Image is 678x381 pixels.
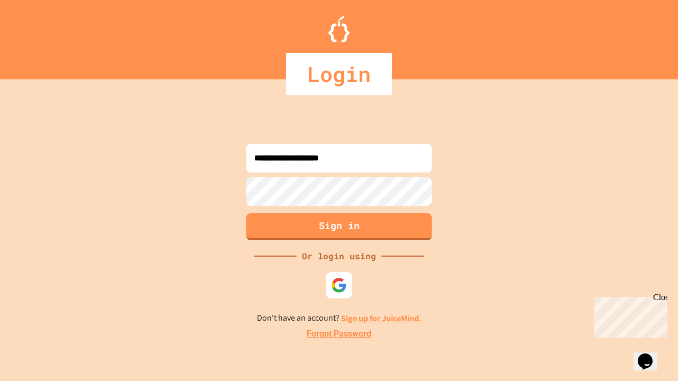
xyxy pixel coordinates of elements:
a: Forgot Password [307,328,371,340]
p: Don't have an account? [257,312,422,325]
img: google-icon.svg [331,277,347,293]
iframe: chat widget [634,339,667,370]
a: Sign up for JuiceMind. [341,313,422,324]
div: Or login using [297,250,381,262]
div: Login [286,53,392,95]
div: Chat with us now!Close [4,4,73,67]
iframe: chat widget [590,293,667,338]
img: Logo.svg [328,16,350,42]
button: Sign in [246,213,432,240]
